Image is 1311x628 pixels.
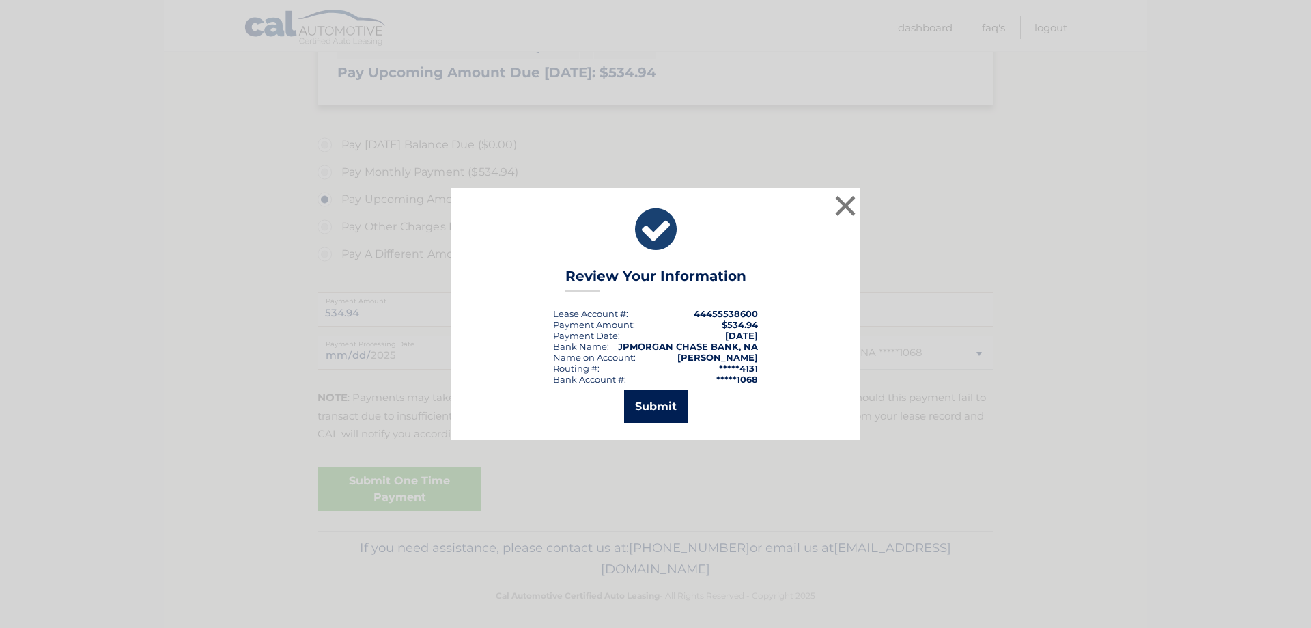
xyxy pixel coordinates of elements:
div: Bank Account #: [553,374,626,385]
span: [DATE] [725,330,758,341]
div: Bank Name: [553,341,609,352]
span: $534.94 [722,319,758,330]
strong: [PERSON_NAME] [677,352,758,363]
div: Routing #: [553,363,600,374]
strong: 44455538600 [694,308,758,319]
strong: JPMORGAN CHASE BANK, NA [618,341,758,352]
button: × [832,192,859,219]
div: Name on Account: [553,352,636,363]
div: Payment Amount: [553,319,635,330]
div: : [553,330,620,341]
div: Lease Account #: [553,308,628,319]
h3: Review Your Information [565,268,746,292]
button: Submit [624,390,688,423]
span: Payment Date [553,330,618,341]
